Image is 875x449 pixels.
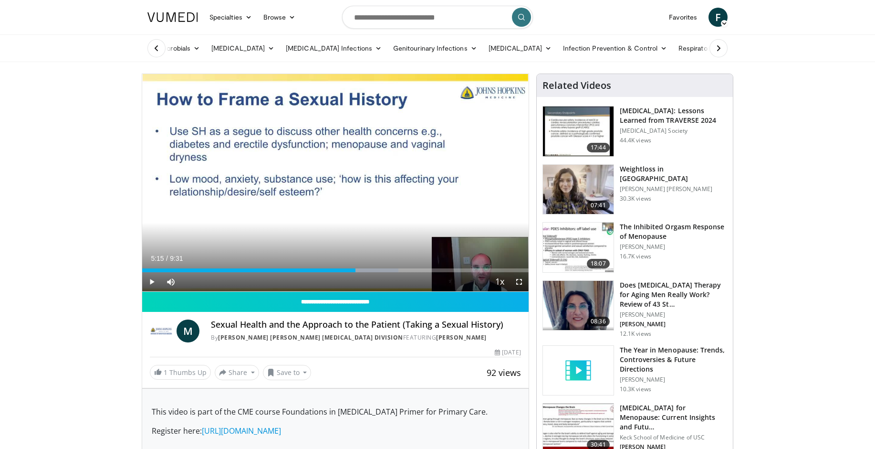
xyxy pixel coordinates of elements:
[587,317,610,326] span: 08:36
[387,39,483,58] a: Genitourinary Infections
[587,143,610,152] span: 17:44
[620,403,727,432] h3: [MEDICAL_DATA] for Menopause: Current Insights and Futu…
[542,345,727,396] a: The Year in Menopause: Trends, Controversies & Future Directions [PERSON_NAME] 10.3K views
[620,311,727,319] p: [PERSON_NAME]
[177,320,199,342] a: M
[543,165,614,214] img: 9983fed1-7565-45be-8934-aef1103ce6e2.150x105_q85_crop-smart_upscale.jpg
[542,106,727,157] a: 17:44 [MEDICAL_DATA]: Lessons Learned from TRAVERSE 2024 [MEDICAL_DATA] Society 44.4K views
[620,106,727,125] h3: [MEDICAL_DATA]: Lessons Learned from TRAVERSE 2024
[620,385,651,393] p: 10.3K views
[620,253,651,260] p: 16.7K views
[211,320,521,330] h4: Sexual Health and the Approach to the Patient (Taking a Sexual History)
[211,333,521,342] div: By FEATURING
[142,272,161,291] button: Play
[487,367,521,378] span: 92 views
[258,8,302,27] a: Browse
[620,434,727,441] p: Keck School of Medicine of USC
[161,272,180,291] button: Mute
[164,368,167,377] span: 1
[543,281,614,331] img: 1fb63f24-3a49-41d9-af93-8ce49bfb7a73.png.150x105_q85_crop-smart_upscale.png
[483,39,557,58] a: [MEDICAL_DATA]
[708,8,728,27] a: F
[142,268,529,272] div: Progress Bar
[204,8,258,27] a: Specialties
[620,137,651,144] p: 44.4K views
[587,201,610,210] span: 07:41
[495,348,521,357] div: [DATE]
[557,39,673,58] a: Infection Prevention & Control
[152,425,519,437] p: Register here:
[215,365,259,380] button: Share
[152,406,519,417] p: This video is part of the CME course Foundations in [MEDICAL_DATA] Primer for Primary Care.
[620,195,651,203] p: 30.3K views
[436,333,487,342] a: [PERSON_NAME]
[620,330,651,338] p: 12.1K views
[151,255,164,262] span: 5:15
[510,272,529,291] button: Fullscreen
[620,345,727,374] h3: The Year in Menopause: Trends, Controversies & Future Directions
[620,185,727,193] p: [PERSON_NAME] [PERSON_NAME]
[542,222,727,273] a: 18:07 The Inhibited Orgasm Response of Menopause [PERSON_NAME] 16.7K views
[206,39,280,58] a: [MEDICAL_DATA]
[673,39,761,58] a: Respiratory Infections
[490,272,510,291] button: Playback Rate
[150,365,211,380] a: 1 Thumbs Up
[202,426,281,436] a: [URL][DOMAIN_NAME]
[620,376,727,384] p: [PERSON_NAME]
[620,164,727,183] h3: Weightloss in [GEOGRAPHIC_DATA]
[620,280,727,309] h3: Does [MEDICAL_DATA] Therapy for Aging Men Really Work? Review of 43 St…
[542,80,611,91] h4: Related Videos
[587,259,610,268] span: 18:07
[542,280,727,338] a: 08:36 Does [MEDICAL_DATA] Therapy for Aging Men Really Work? Review of 43 St… [PERSON_NAME] [PERS...
[218,333,403,342] a: [PERSON_NAME] [PERSON_NAME] [MEDICAL_DATA] Division
[166,255,168,262] span: /
[280,39,387,58] a: [MEDICAL_DATA] Infections
[170,255,183,262] span: 9:31
[543,346,614,396] img: video_placeholder_short.svg
[263,365,312,380] button: Save to
[620,127,727,135] p: [MEDICAL_DATA] Society
[150,320,173,342] img: Johns Hopkins Infectious Diseases Division
[543,223,614,272] img: 283c0f17-5e2d-42ba-a87c-168d447cdba4.150x105_q85_crop-smart_upscale.jpg
[542,164,727,215] a: 07:41 Weightloss in [GEOGRAPHIC_DATA] [PERSON_NAME] [PERSON_NAME] 30.3K views
[342,6,533,29] input: Search topics, interventions
[620,222,727,241] h3: The Inhibited Orgasm Response of Menopause
[543,107,614,156] img: 1317c62a-2f0d-4360-bee0-b1bff80fed3c.150x105_q85_crop-smart_upscale.jpg
[142,74,529,292] video-js: Video Player
[147,12,198,22] img: VuMedi Logo
[620,243,727,251] p: [PERSON_NAME]
[620,321,727,328] p: [PERSON_NAME]
[663,8,703,27] a: Favorites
